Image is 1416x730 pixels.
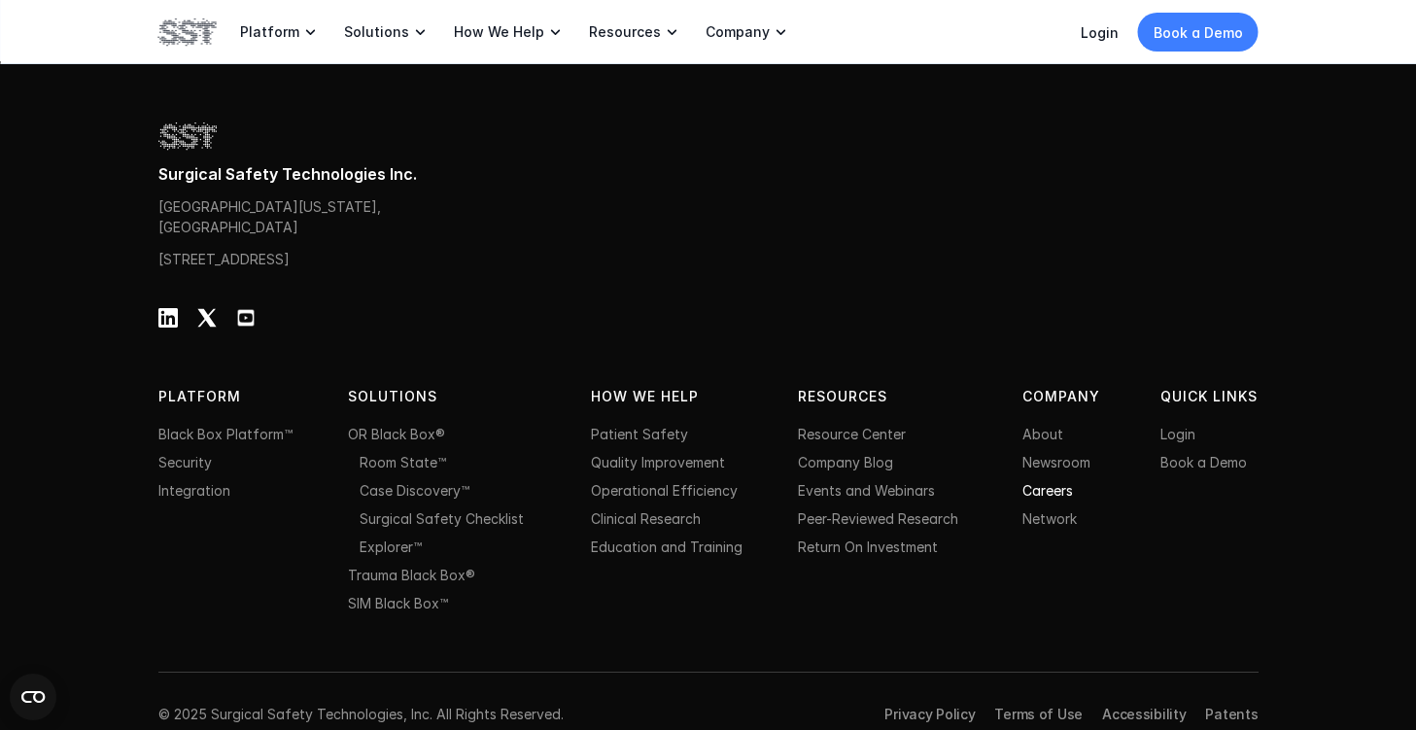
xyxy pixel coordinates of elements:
p: [STREET_ADDRESS] [158,249,347,269]
p: © 2025 Surgical Safety Technologies, Inc. All Rights Reserved. [158,704,564,724]
p: Solutions [348,386,472,407]
a: Terms of Use [994,706,1083,722]
a: OR Black Box® [348,426,445,442]
a: Patient Safety [591,426,688,442]
a: Book a Demo [1138,13,1259,52]
a: Careers [1022,482,1073,499]
a: Room State™ [360,454,446,470]
a: Return On Investment [798,539,938,555]
a: Privacy Policy [884,706,975,722]
a: Patents [1205,706,1258,722]
a: Company Blog [798,454,893,470]
a: SIM Black Box™ [348,595,448,611]
p: Company [706,23,770,41]
a: Trauma Black Box® [348,567,475,583]
a: Explorer™ [360,539,422,555]
a: Case Discovery™ [360,482,469,499]
a: About [1022,426,1063,442]
p: Solutions [344,23,409,41]
a: Events and Webinars [798,482,935,499]
a: Operational Efficiency [591,482,738,499]
a: Surgical Safety Checklist [360,510,524,527]
button: Open CMP widget [10,674,56,720]
img: SST logo [158,16,217,49]
a: Book a Demo [1160,454,1247,470]
p: [GEOGRAPHIC_DATA][US_STATE], [GEOGRAPHIC_DATA] [158,196,392,237]
p: How We Help [454,23,544,41]
p: Company [1022,386,1105,407]
a: Network [1022,510,1077,527]
a: Login [1081,24,1119,41]
a: Black Box Platform™ [158,426,293,442]
p: PLATFORM [158,386,279,407]
p: Resources [589,23,661,41]
a: Security [158,454,212,470]
a: Education and Training [591,539,743,555]
a: Clinical Research [591,510,701,527]
p: HOW WE HELP [591,386,711,407]
img: SST logo [158,120,217,153]
p: Book a Demo [1154,22,1243,43]
p: Resources [798,386,967,407]
a: Login [1160,426,1195,442]
a: Newsroom [1022,454,1090,470]
a: Peer-Reviewed Research [798,510,958,527]
a: Resource Center [798,426,906,442]
img: Youtube Logo [236,308,256,328]
a: Quality Improvement [591,454,725,470]
a: Integration [158,482,230,499]
p: QUICK LINKS [1160,386,1258,407]
a: Accessibility [1102,706,1186,722]
p: Surgical Safety Technologies Inc. [158,164,1259,185]
p: Platform [240,23,299,41]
